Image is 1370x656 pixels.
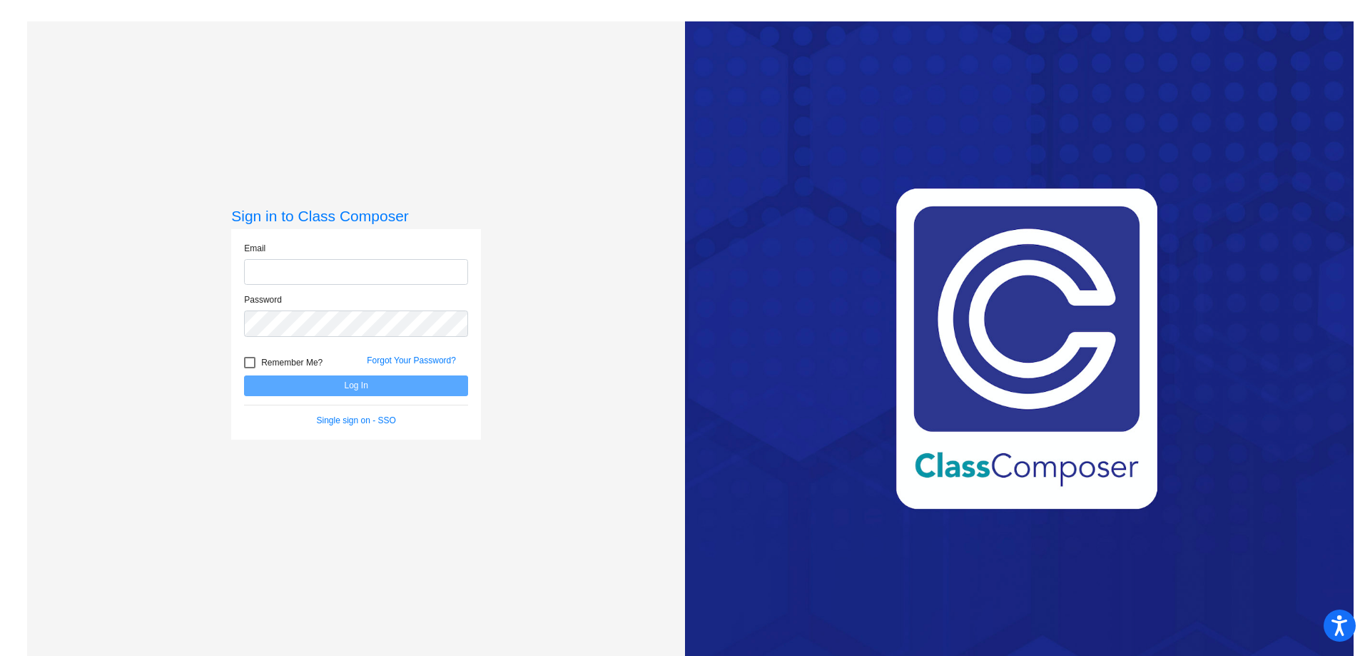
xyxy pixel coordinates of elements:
a: Forgot Your Password? [367,355,456,365]
label: Password [244,293,282,306]
span: Remember Me? [261,354,323,371]
label: Email [244,242,265,255]
button: Log In [244,375,468,396]
a: Single sign on - SSO [317,415,396,425]
h3: Sign in to Class Composer [231,207,481,225]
